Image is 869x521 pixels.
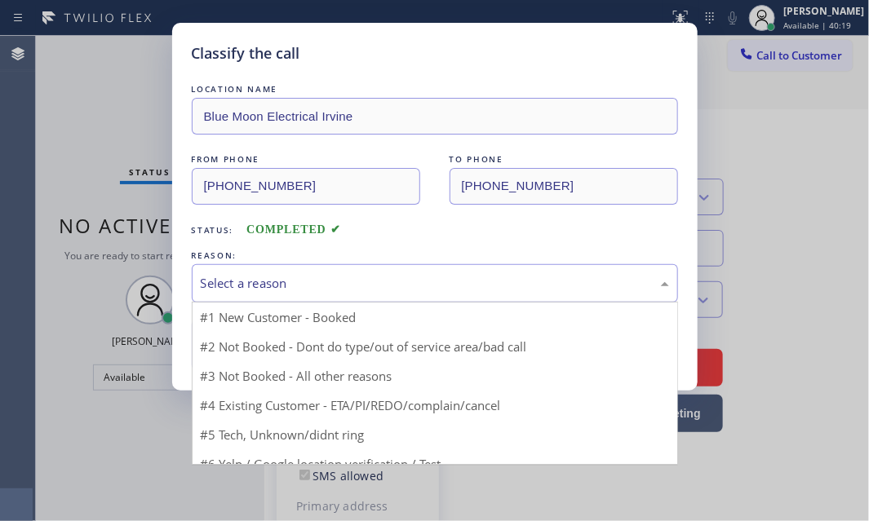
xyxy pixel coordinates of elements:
[193,332,677,361] div: #2 Not Booked - Dont do type/out of service area/bad call
[192,168,420,205] input: From phone
[246,223,341,236] span: COMPLETED
[201,274,669,293] div: Select a reason
[450,151,678,168] div: TO PHONE
[193,302,677,332] div: #1 New Customer - Booked
[193,449,677,479] div: #6 Yelp / Google location verification / Test
[192,247,678,264] div: REASON:
[192,224,234,236] span: Status:
[192,151,420,168] div: FROM PHONE
[193,391,677,420] div: #4 Existing Customer - ETA/PI/REDO/complain/cancel
[193,420,677,449] div: #5 Tech, Unknown/didnt ring
[450,168,678,205] input: To phone
[192,81,678,98] div: LOCATION NAME
[193,361,677,391] div: #3 Not Booked - All other reasons
[192,42,300,64] h5: Classify the call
